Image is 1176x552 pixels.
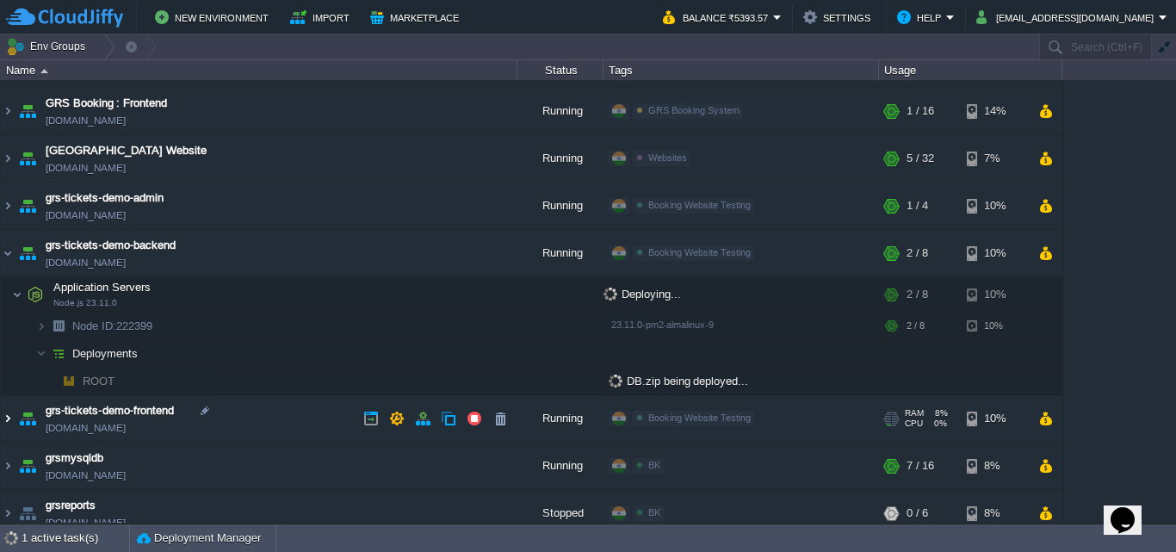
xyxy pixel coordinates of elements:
[15,395,40,442] img: AMDAwAAAACH5BAEAAAAALAAAAAABAAEAAAICRAEAOw==
[15,443,40,489] img: AMDAwAAAACH5BAEAAAAALAAAAAABAAEAAAICRAEAOw==
[1,490,15,536] img: AMDAwAAAACH5BAEAAAAALAAAAAABAAEAAAICRAEAOw==
[967,490,1023,536] div: 8%
[46,368,57,394] img: AMDAwAAAACH5BAEAAAAALAAAAAABAAEAAAICRAEAOw==
[46,207,126,224] a: [DOMAIN_NAME]
[648,460,660,470] span: BK
[6,7,123,28] img: CloudJiffy
[15,88,40,134] img: AMDAwAAAACH5BAEAAAAALAAAAAABAAEAAAICRAEAOw==
[52,281,153,294] a: Application ServersNode.js 23.11.0
[609,375,748,388] span: DB.zip being deployed...
[1,230,15,276] img: AMDAwAAAACH5BAEAAAAALAAAAAABAAEAAAICRAEAOw==
[907,313,925,339] div: 2 / 8
[46,514,126,531] a: [DOMAIN_NAME]
[57,368,81,394] img: AMDAwAAAACH5BAEAAAAALAAAAAABAAEAAAICRAEAOw==
[370,7,464,28] button: Marketplace
[15,490,40,536] img: AMDAwAAAACH5BAEAAAAALAAAAAABAAEAAAICRAEAOw==
[15,135,40,182] img: AMDAwAAAACH5BAEAAAAALAAAAAABAAEAAAICRAEAOw==
[1,443,15,489] img: AMDAwAAAACH5BAEAAAAALAAAAAABAAEAAAICRAEAOw==
[53,298,117,308] span: Node.js 23.11.0
[907,277,928,312] div: 2 / 8
[517,88,603,134] div: Running
[1,395,15,442] img: AMDAwAAAACH5BAEAAAAALAAAAAABAAEAAAICRAEAOw==
[1,183,15,229] img: AMDAwAAAACH5BAEAAAAALAAAAAABAAEAAAICRAEAOw==
[6,34,91,59] button: Env Groups
[648,200,751,210] span: Booking Website Testing
[46,254,126,271] a: [DOMAIN_NAME]
[967,135,1023,182] div: 7%
[907,490,928,536] div: 0 / 6
[976,7,1159,28] button: [EMAIL_ADDRESS][DOMAIN_NAME]
[648,152,687,163] span: Websites
[907,183,928,229] div: 1 / 4
[897,7,946,28] button: Help
[46,402,174,419] a: grs-tickets-demo-frontend
[663,7,773,28] button: Balance ₹5393.57
[15,230,40,276] img: AMDAwAAAACH5BAEAAAAALAAAAAABAAEAAAICRAEAOw==
[155,7,274,28] button: New Environment
[931,408,948,419] span: 8%
[880,60,1061,80] div: Usage
[517,443,603,489] div: Running
[137,530,261,547] button: Deployment Manager
[71,346,140,361] a: Deployments
[967,88,1023,134] div: 14%
[15,183,40,229] img: AMDAwAAAACH5BAEAAAAALAAAAAABAAEAAAICRAEAOw==
[930,419,947,429] span: 0%
[71,319,155,333] a: Node ID:222399
[967,313,1023,339] div: 10%
[46,340,71,367] img: AMDAwAAAACH5BAEAAAAALAAAAAABAAEAAAICRAEAOw==
[967,443,1023,489] div: 8%
[603,288,681,301] span: Deploying...
[907,88,934,134] div: 1 / 16
[517,490,603,536] div: Stopped
[52,280,153,295] span: Application Servers
[46,313,71,339] img: AMDAwAAAACH5BAEAAAAALAAAAAABAAEAAAICRAEAOw==
[648,412,751,423] span: Booking Website Testing
[46,237,176,254] a: grs-tickets-demo-backend
[803,7,876,28] button: Settings
[517,183,603,229] div: Running
[23,277,47,312] img: AMDAwAAAACH5BAEAAAAALAAAAAABAAEAAAICRAEAOw==
[967,277,1023,312] div: 10%
[604,60,878,80] div: Tags
[648,507,660,518] span: BK
[2,60,517,80] div: Name
[1,88,15,134] img: AMDAwAAAACH5BAEAAAAALAAAAAABAAEAAAICRAEAOw==
[46,497,96,514] a: grsreports
[967,183,1023,229] div: 10%
[46,450,103,467] a: grsmysqldb
[46,189,164,207] a: grs-tickets-demo-admin
[905,419,923,429] span: CPU
[46,142,207,159] a: [GEOGRAPHIC_DATA] Website
[46,419,126,437] a: [DOMAIN_NAME]
[517,395,603,442] div: Running
[46,112,126,129] a: [DOMAIN_NAME]
[907,230,928,276] div: 2 / 8
[81,374,117,388] a: ROOT
[40,69,48,73] img: AMDAwAAAACH5BAEAAAAALAAAAAABAAEAAAICRAEAOw==
[22,524,129,552] div: 1 active task(s)
[907,135,934,182] div: 5 / 32
[611,319,714,330] span: 23.11.0-pm2-almalinux-9
[648,247,751,257] span: Booking Website Testing
[36,313,46,339] img: AMDAwAAAACH5BAEAAAAALAAAAAABAAEAAAICRAEAOw==
[1104,483,1159,535] iframe: chat widget
[517,230,603,276] div: Running
[290,7,355,28] button: Import
[967,395,1023,442] div: 10%
[12,277,22,312] img: AMDAwAAAACH5BAEAAAAALAAAAAABAAEAAAICRAEAOw==
[72,319,116,332] span: Node ID:
[46,467,126,484] span: [DOMAIN_NAME]
[46,95,167,112] a: GRS Booking : Frontend
[907,443,934,489] div: 7 / 16
[36,340,46,367] img: AMDAwAAAACH5BAEAAAAALAAAAAABAAEAAAICRAEAOw==
[967,230,1023,276] div: 10%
